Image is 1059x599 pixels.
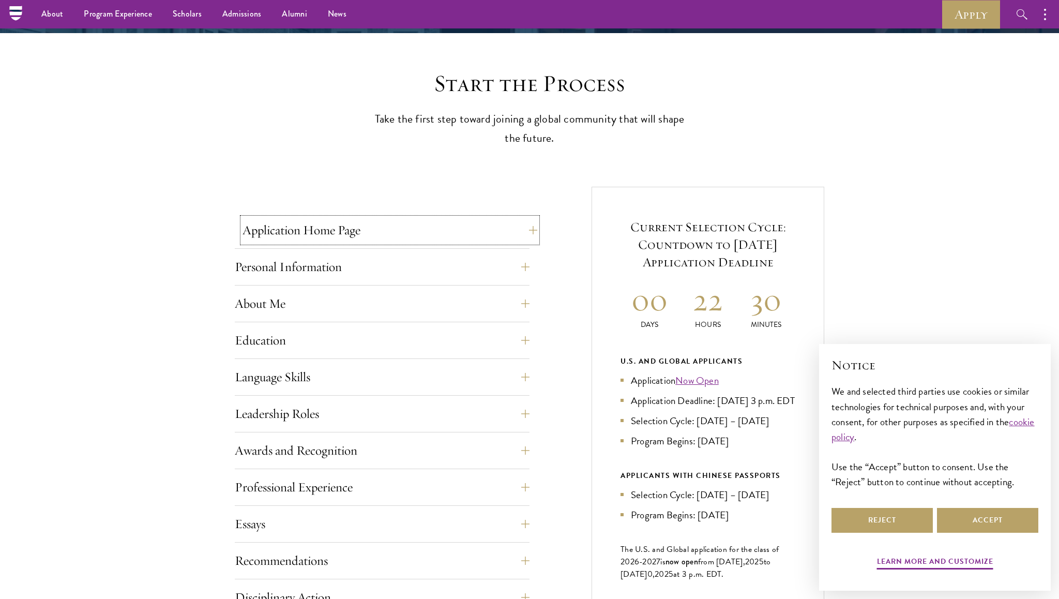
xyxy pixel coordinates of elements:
[698,556,745,568] span: from [DATE],
[621,507,795,522] li: Program Begins: [DATE]
[235,401,529,426] button: Leadership Roles
[621,373,795,388] li: Application
[673,568,724,580] span: at 3 p.m. EDT.
[243,218,537,243] button: Application Home Page
[621,280,679,319] h2: 00
[653,568,655,580] span: ,
[937,508,1038,533] button: Accept
[877,555,993,571] button: Learn more and customize
[831,414,1035,444] a: cookie policy
[235,328,529,353] button: Education
[831,384,1038,489] div: We and selected third parties use cookies or similar technologies for technical purposes and, wit...
[669,568,673,580] span: 5
[655,568,669,580] span: 202
[621,543,779,568] span: The U.S. and Global application for the class of 202
[831,508,933,533] button: Reject
[621,393,795,408] li: Application Deadline: [DATE] 3 p.m. EDT
[647,568,653,580] span: 0
[621,413,795,428] li: Selection Cycle: [DATE] – [DATE]
[369,110,690,148] p: Take the first step toward joining a global community that will shape the future.
[621,319,679,330] p: Days
[759,556,764,568] span: 5
[621,433,795,448] li: Program Begins: [DATE]
[235,365,529,390] button: Language Skills
[621,218,795,271] h5: Current Selection Cycle: Countdown to [DATE] Application Deadline
[831,356,1038,374] h2: Notice
[369,69,690,98] h2: Start the Process
[660,556,665,568] span: is
[235,254,529,279] button: Personal Information
[621,355,795,368] div: U.S. and Global Applicants
[665,556,698,567] span: now open
[235,291,529,316] button: About Me
[639,556,656,568] span: -202
[634,556,639,568] span: 6
[235,548,529,573] button: Recommendations
[621,469,795,482] div: APPLICANTS WITH CHINESE PASSPORTS
[235,512,529,536] button: Essays
[737,280,795,319] h2: 30
[679,319,737,330] p: Hours
[656,556,660,568] span: 7
[621,487,795,502] li: Selection Cycle: [DATE] – [DATE]
[235,438,529,463] button: Awards and Recognition
[679,280,737,319] h2: 22
[235,475,529,500] button: Professional Experience
[621,556,770,580] span: to [DATE]
[745,556,759,568] span: 202
[675,373,719,388] a: Now Open
[737,319,795,330] p: Minutes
